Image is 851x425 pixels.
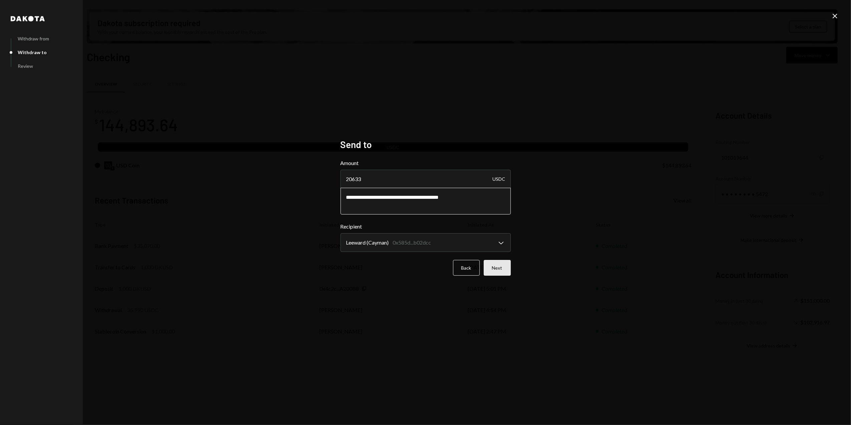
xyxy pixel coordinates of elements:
h2: Send to [341,138,511,151]
div: Withdraw from [18,36,49,41]
label: Amount [341,159,511,167]
div: Withdraw to [18,49,47,55]
button: Back [453,260,480,276]
button: Recipient [341,233,511,252]
div: Review [18,63,33,69]
button: Next [484,260,511,276]
label: Recipient [341,223,511,231]
div: USDC [493,170,505,188]
div: 0x585d...b02dcc [393,239,431,247]
input: Enter amount [341,170,511,188]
